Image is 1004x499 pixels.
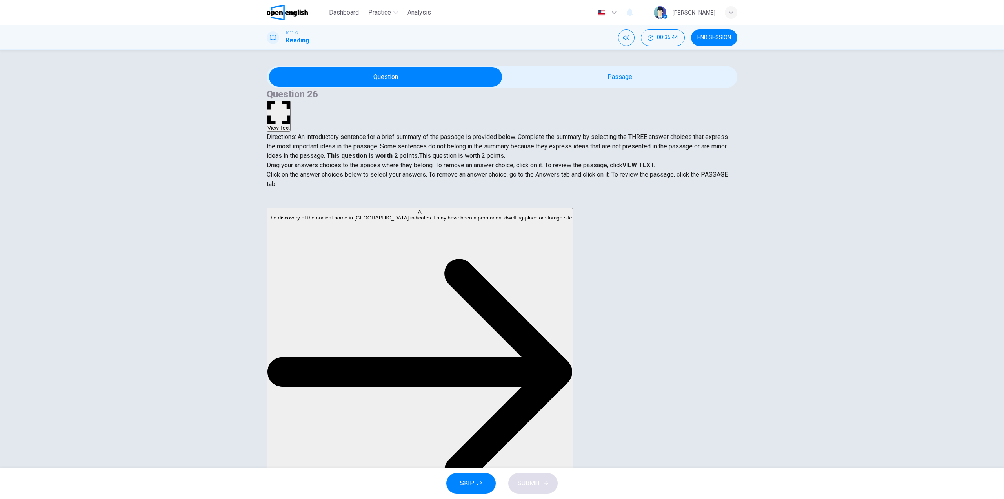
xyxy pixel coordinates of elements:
button: Dashboard [326,5,362,20]
span: This question is worth 2 points. [419,152,505,159]
span: END SESSION [697,35,731,41]
div: Hide [641,29,685,46]
button: END SESSION [691,29,737,46]
span: Analysis [407,8,431,17]
div: Choose test type tabs [267,189,737,208]
strong: VIEW TEXT. [622,161,655,169]
span: Dashboard [329,8,359,17]
button: Practice [365,5,401,20]
button: SKIP [446,473,496,494]
span: TOEFL® [286,30,298,36]
span: Directions: An introductory sentence for a brief summary of the passage is provided below. Comple... [267,133,728,159]
button: 00:35:44 [641,29,685,46]
button: View Text [267,101,291,132]
button: Analysis [404,5,434,20]
span: The discovery of the ancient home in [GEOGRAPHIC_DATA] indicates it may have been a permanent dwe... [267,215,572,221]
a: OpenEnglish logo [267,5,326,20]
h4: Question 26 [267,88,737,101]
span: SKIP [460,478,474,489]
div: [PERSON_NAME] [673,8,715,17]
p: Click on the answer choices below to select your answers. To remove an answer choice, go to the A... [267,170,737,189]
span: Practice [368,8,391,17]
h1: Reading [286,36,309,45]
span: 00:35:44 [657,35,678,41]
img: OpenEnglish logo [267,5,308,20]
img: en [597,10,606,16]
div: Mute [618,29,635,46]
div: A [267,209,572,215]
strong: This question is worth 2 points. [325,152,419,159]
img: Profile picture [654,6,666,19]
p: Drag your answers choices to the spaces where they belong. To remove an answer choice, click on i... [267,161,737,170]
